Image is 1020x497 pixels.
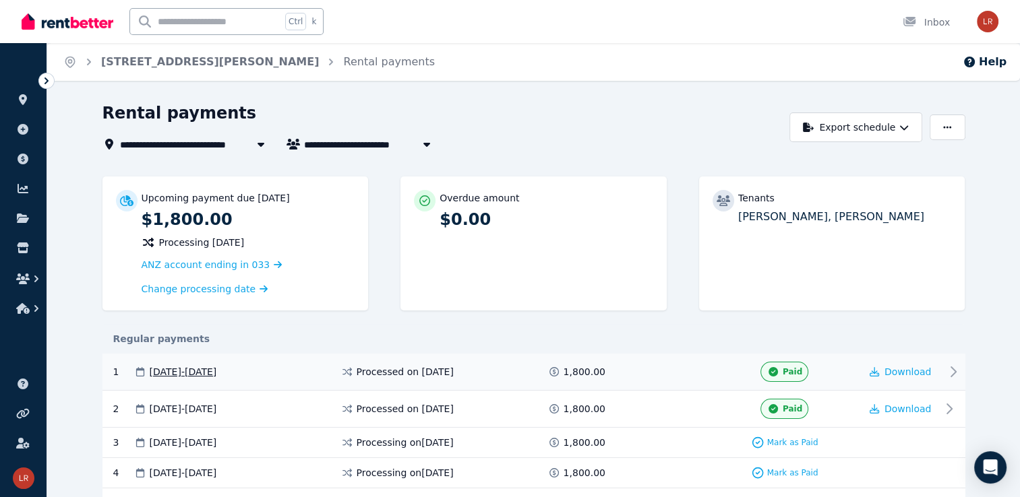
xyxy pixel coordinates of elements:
[440,209,653,230] p: $0.00
[440,191,519,205] p: Overdue amount
[102,102,257,124] h1: Rental payments
[357,402,454,416] span: Processed on [DATE]
[738,191,775,205] p: Tenants
[113,436,133,449] div: 3
[884,366,932,377] span: Download
[150,466,217,479] span: [DATE] - [DATE]
[870,365,932,378] button: Download
[767,437,818,448] span: Mark as Paid
[142,282,268,296] a: Change processing date
[963,54,1007,70] button: Help
[884,403,932,414] span: Download
[767,467,818,478] span: Mark as Paid
[870,402,932,416] button: Download
[789,112,922,142] button: Export schedule
[974,451,1007,484] div: Open Intercom Messenger
[977,11,998,32] img: Lisa Roberts
[564,466,605,479] span: 1,800.00
[113,466,133,479] div: 4
[564,365,605,378] span: 1,800.00
[783,403,802,414] span: Paid
[159,236,245,249] span: Processing [DATE]
[783,366,802,377] span: Paid
[357,466,454,479] span: Processing on [DATE]
[564,402,605,416] span: 1,800.00
[22,11,113,32] img: RentBetter
[102,332,965,345] div: Regular payments
[564,436,605,449] span: 1,800.00
[142,282,256,296] span: Change processing date
[357,436,454,449] span: Processing on [DATE]
[150,436,217,449] span: [DATE] - [DATE]
[150,365,217,378] span: [DATE] - [DATE]
[113,399,133,419] div: 2
[101,55,319,68] a: [STREET_ADDRESS][PERSON_NAME]
[285,13,306,30] span: Ctrl
[142,259,270,270] span: ANZ account ending in 033
[47,43,451,81] nav: Breadcrumb
[738,209,952,225] p: [PERSON_NAME], [PERSON_NAME]
[142,209,355,230] p: $1,800.00
[113,362,133,382] div: 1
[903,15,950,29] div: Inbox
[142,191,290,205] p: Upcoming payment due [DATE]
[311,16,316,27] span: k
[343,55,435,68] a: Rental payments
[13,467,34,489] img: Lisa Roberts
[357,365,454,378] span: Processed on [DATE]
[150,402,217,416] span: [DATE] - [DATE]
